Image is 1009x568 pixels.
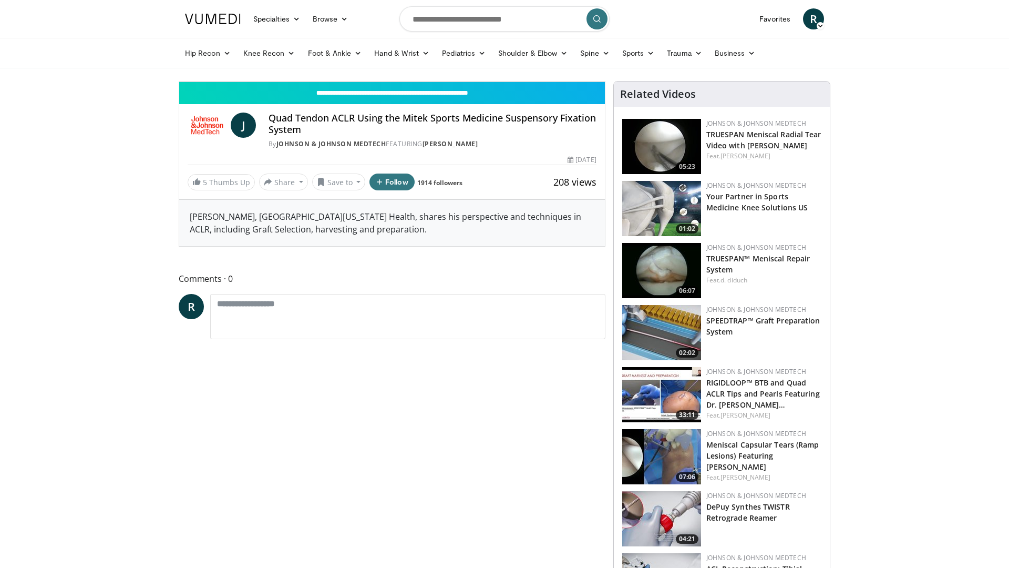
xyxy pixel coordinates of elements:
[312,174,366,190] button: Save to
[276,139,386,148] a: Johnson & Johnson MedTech
[247,8,306,29] a: Specialties
[706,129,821,150] a: TRUESPAN Meniscal Radial Tear Video with [PERSON_NAME]
[622,305,701,360] img: a46a2fe1-2704-4a9e-acc3-1c278068f6c4.150x105_q85_crop-smart_upscale.jpg
[231,113,256,138] a: J
[492,43,574,64] a: Shoulder & Elbow
[753,8,797,29] a: Favorites
[706,316,820,337] a: SPEEDTRAP™ Graft Preparation System
[706,243,806,252] a: Johnson & Johnson MedTech
[676,410,698,420] span: 33:11
[622,119,701,174] a: 05:23
[706,305,806,314] a: Johnson & Johnson MedTech
[179,272,605,286] span: Comments 0
[622,119,701,174] img: a9cbc79c-1ae4-425c-82e8-d1f73baa128b.150x105_q85_crop-smart_upscale.jpg
[269,139,596,149] div: By FEATURING
[706,502,790,523] a: DePuy Synthes TWISTR Retrograde Reamer
[185,14,241,24] img: VuMedi Logo
[622,491,701,546] img: 62274247-50be-46f1-863e-89caa7806205.150x105_q85_crop-smart_upscale.jpg
[436,43,492,64] a: Pediatrics
[179,294,204,319] a: R
[622,305,701,360] a: 02:02
[269,113,596,135] h4: Quad Tendon ACLR Using the Mitek Sports Medicine Suspensory Fixation System
[706,151,821,161] div: Feat.
[720,151,770,160] a: [PERSON_NAME]
[676,348,698,358] span: 02:02
[676,286,698,296] span: 06:07
[720,276,747,285] a: d. diduch
[368,43,436,64] a: Hand & Wrist
[676,472,698,482] span: 07:06
[622,181,701,236] a: 01:02
[720,411,770,420] a: [PERSON_NAME]
[706,473,821,482] div: Feat.
[622,429,701,484] img: 0c02c3d5-dde0-442f-bbc0-cf861f5c30d7.150x105_q85_crop-smart_upscale.jpg
[706,411,821,420] div: Feat.
[622,243,701,298] img: e42d750b-549a-4175-9691-fdba1d7a6a0f.150x105_q85_crop-smart_upscale.jpg
[706,191,808,212] a: Your Partner in Sports Medicine Knee Solutions US
[708,43,762,64] a: Business
[706,429,806,438] a: Johnson & Johnson MedTech
[399,6,610,32] input: Search topics, interventions
[568,155,596,165] div: [DATE]
[259,174,308,190] button: Share
[706,276,821,285] div: Feat.
[706,367,806,376] a: Johnson & Johnson MedTech
[622,367,701,422] img: 4bc3a03c-f47c-4100-84fa-650097507746.150x105_q85_crop-smart_upscale.jpg
[706,181,806,190] a: Johnson & Johnson MedTech
[179,200,605,246] div: [PERSON_NAME], [GEOGRAPHIC_DATA][US_STATE] Health, shares his perspective and techniques in ACLR,...
[676,534,698,544] span: 04:21
[188,174,255,190] a: 5 Thumbs Up
[423,139,478,148] a: [PERSON_NAME]
[237,43,302,64] a: Knee Recon
[188,113,226,138] img: Johnson & Johnson MedTech
[706,378,820,410] a: RIGIDLOOP™ BTB and Quad ACLR Tips and Pearls Featuring Dr. [PERSON_NAME]…
[616,43,661,64] a: Sports
[302,43,368,64] a: Foot & Ankle
[706,119,806,128] a: Johnson & Johnson MedTech
[706,553,806,562] a: Johnson & Johnson MedTech
[622,181,701,236] img: 0543fda4-7acd-4b5c-b055-3730b7e439d4.150x105_q85_crop-smart_upscale.jpg
[706,491,806,500] a: Johnson & Johnson MedTech
[661,43,708,64] a: Trauma
[203,177,207,187] span: 5
[622,243,701,298] a: 06:07
[676,224,698,234] span: 01:02
[706,253,810,275] a: TRUESPAN™ Meniscal Repair System
[369,174,415,190] button: Follow
[720,473,770,482] a: [PERSON_NAME]
[803,8,824,29] a: R
[179,82,605,82] video-js: Video Player
[622,367,701,422] a: 33:11
[706,440,819,472] a: Meniscal Capsular Tears (Ramp Lesions) Featuring [PERSON_NAME]
[620,88,696,100] h4: Related Videos
[417,178,462,187] a: 1914 followers
[622,429,701,484] a: 07:06
[622,491,701,546] a: 04:21
[306,8,355,29] a: Browse
[553,176,596,188] span: 208 views
[574,43,615,64] a: Spine
[676,162,698,171] span: 05:23
[179,43,237,64] a: Hip Recon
